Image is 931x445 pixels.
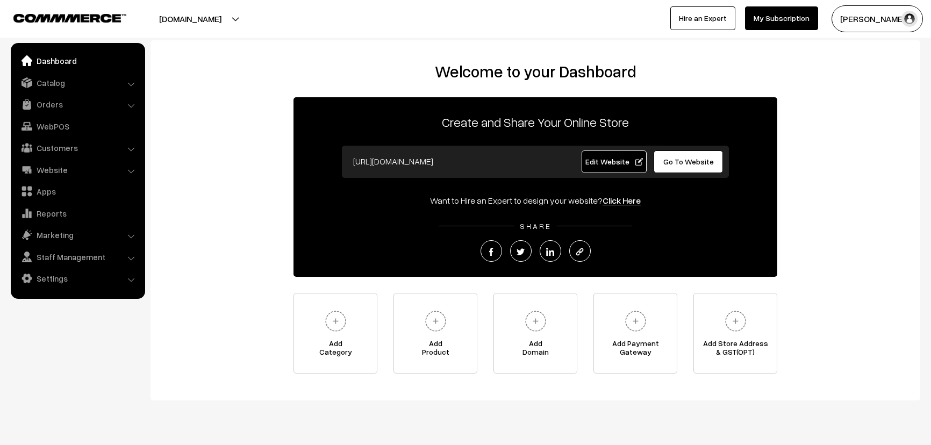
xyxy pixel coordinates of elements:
[603,195,641,206] a: Click Here
[13,204,141,223] a: Reports
[721,306,750,336] img: plus.svg
[13,182,141,201] a: Apps
[521,306,550,336] img: plus.svg
[670,6,735,30] a: Hire an Expert
[693,293,777,374] a: Add Store Address& GST(OPT)
[13,11,108,24] a: COMMMERCE
[594,339,677,361] span: Add Payment Gateway
[13,138,141,157] a: Customers
[494,339,577,361] span: Add Domain
[13,247,141,267] a: Staff Management
[121,5,259,32] button: [DOMAIN_NAME]
[294,339,377,361] span: Add Category
[13,117,141,136] a: WebPOS
[621,306,650,336] img: plus.svg
[585,157,643,166] span: Edit Website
[694,339,777,361] span: Add Store Address & GST(OPT)
[654,150,723,173] a: Go To Website
[901,11,918,27] img: user
[13,160,141,180] a: Website
[321,306,350,336] img: plus.svg
[593,293,677,374] a: Add PaymentGateway
[293,194,777,207] div: Want to Hire an Expert to design your website?
[514,221,557,231] span: SHARE
[293,112,777,132] p: Create and Share Your Online Store
[13,95,141,114] a: Orders
[394,339,477,361] span: Add Product
[293,293,377,374] a: AddCategory
[663,157,714,166] span: Go To Website
[13,225,141,245] a: Marketing
[161,62,909,81] h2: Welcome to your Dashboard
[582,150,647,173] a: Edit Website
[13,51,141,70] a: Dashboard
[745,6,818,30] a: My Subscription
[832,5,923,32] button: [PERSON_NAME]
[393,293,477,374] a: AddProduct
[13,14,126,22] img: COMMMERCE
[493,293,577,374] a: AddDomain
[13,269,141,288] a: Settings
[421,306,450,336] img: plus.svg
[13,73,141,92] a: Catalog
